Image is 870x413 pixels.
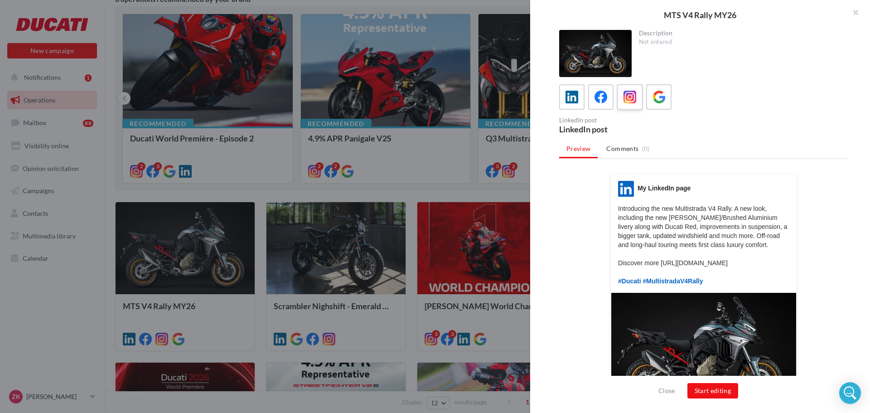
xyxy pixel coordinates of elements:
div: MTS V4 Rally MY26 [545,11,855,19]
div: Description [639,30,841,36]
span: #Ducati [618,277,641,285]
div: LinkedIn post [559,117,700,123]
span: (0) [642,145,650,152]
div: Open Intercom Messenger [839,382,861,404]
button: Close [655,385,679,396]
div: My LinkedIn page [638,184,691,193]
span: Comments [606,144,638,153]
button: Start editing [687,383,739,398]
div: LinkedIn post [559,125,700,133]
p: Introducing the new Multistrada V4 Rally. A new look, including the new [PERSON_NAME]/Brushed Alu... [618,204,789,286]
div: Not entered [639,38,841,46]
span: #MultistradaV4Rally [643,277,703,285]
